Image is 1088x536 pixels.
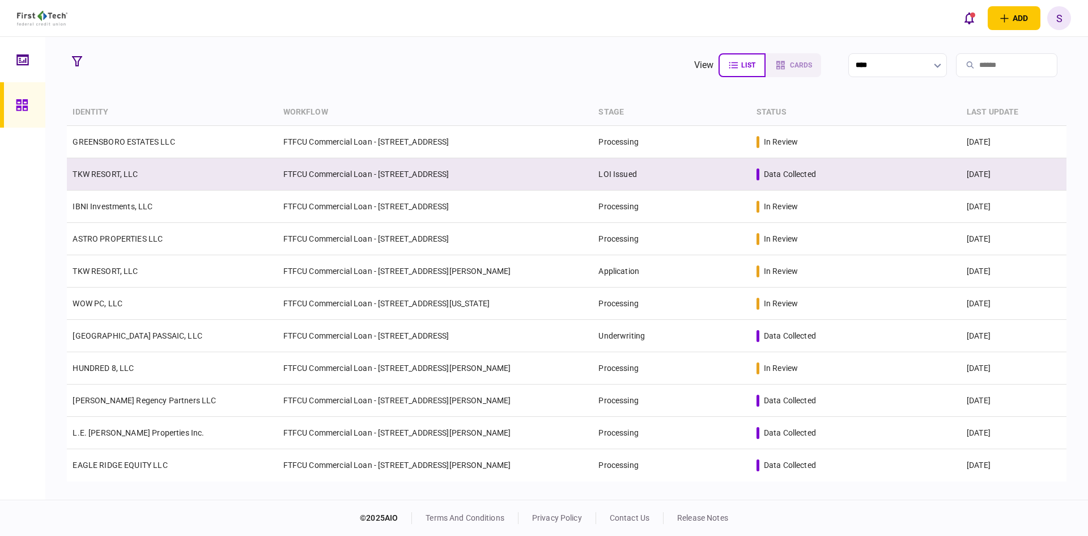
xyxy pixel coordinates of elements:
th: status [751,99,961,126]
td: [DATE] [961,288,1066,320]
td: Processing [593,352,750,385]
td: FTFCU Commercial Loan - [STREET_ADDRESS][PERSON_NAME] [278,255,593,288]
button: S [1047,6,1071,30]
td: [DATE] [961,417,1066,449]
td: Processing [593,449,750,482]
a: contact us [610,513,649,522]
td: [DATE] [961,223,1066,255]
td: FTFCU Commercial Loan - [STREET_ADDRESS] [278,223,593,255]
a: TKW RESORT, LLC [73,170,138,179]
td: FTFCU Commercial Loan - [STREET_ADDRESS] [278,158,593,191]
a: privacy policy [532,513,582,522]
td: LOI Issued [593,158,750,191]
td: [DATE] [961,158,1066,191]
th: stage [593,99,750,126]
td: Processing [593,385,750,417]
td: [DATE] [961,320,1066,352]
div: in review [764,201,798,212]
a: WOW PC, LLC [73,299,122,308]
th: last update [961,99,1066,126]
td: FTFCU Commercial Loan - [STREET_ADDRESS][US_STATE] [278,288,593,320]
a: [PERSON_NAME] Regency Partners LLC [73,396,216,405]
div: in review [764,233,798,244]
div: data collected [764,427,816,438]
td: FTFCU Commercial Loan - [STREET_ADDRESS] [278,320,593,352]
button: open adding identity options [988,6,1040,30]
button: list [719,53,766,77]
td: Processing [593,126,750,158]
a: GREENSBORO ESTATES LLC [73,137,175,146]
a: IBNI Investments, LLC [73,202,152,211]
div: in review [764,136,798,147]
a: terms and conditions [426,513,504,522]
td: FTFCU Commercial Loan - [STREET_ADDRESS] [278,191,593,223]
td: Underwriting [593,320,750,352]
div: view [694,58,714,72]
td: [DATE] [961,352,1066,385]
th: workflow [278,99,593,126]
td: Processing [593,288,750,320]
td: [DATE] [961,385,1066,417]
a: ASTRO PROPERTIES LLC [73,234,163,243]
td: Processing [593,223,750,255]
td: Processing [593,191,750,223]
span: cards [790,61,812,69]
span: list [741,61,755,69]
th: identity [67,99,277,126]
a: EAGLE RIDGE EQUITY LLC [73,461,167,470]
td: Application [593,255,750,288]
a: L.E. [PERSON_NAME] Properties Inc. [73,428,204,437]
img: client company logo [17,11,67,26]
a: HUNDRED 8, LLC [73,364,134,373]
a: TKW RESORT, LLC [73,267,138,276]
div: data collected [764,168,816,180]
div: in review [764,362,798,374]
div: data collected [764,395,816,406]
button: cards [766,53,821,77]
td: [DATE] [961,191,1066,223]
div: data collected [764,330,816,341]
td: FTFCU Commercial Loan - [STREET_ADDRESS][PERSON_NAME] [278,385,593,417]
td: [DATE] [961,255,1066,288]
div: © 2025 AIO [360,512,412,524]
td: FTFCU Commercial Loan - [STREET_ADDRESS][PERSON_NAME] [278,417,593,449]
td: [DATE] [961,449,1066,482]
td: FTFCU Commercial Loan - [STREET_ADDRESS][PERSON_NAME] [278,449,593,482]
td: [DATE] [961,126,1066,158]
a: release notes [677,513,728,522]
td: FTFCU Commercial Loan - [STREET_ADDRESS] [278,126,593,158]
div: data collected [764,459,816,471]
button: open notifications list [957,6,981,30]
div: in review [764,298,798,309]
td: FTFCU Commercial Loan - [STREET_ADDRESS][PERSON_NAME] [278,352,593,385]
td: Processing [593,417,750,449]
div: in review [764,265,798,277]
a: [GEOGRAPHIC_DATA] PASSAIC, LLC [73,331,202,340]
